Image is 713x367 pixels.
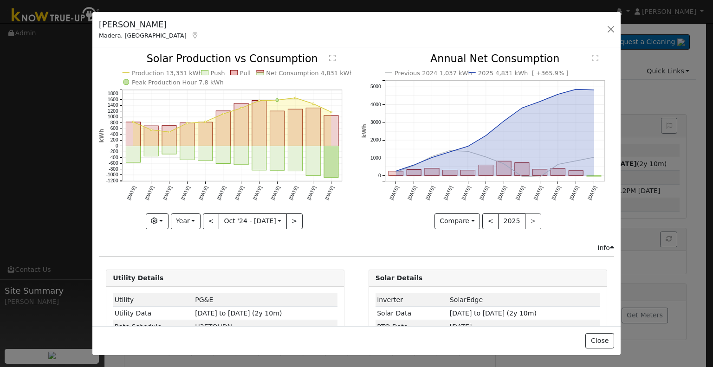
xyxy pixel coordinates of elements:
[443,185,454,201] text: [DATE]
[324,116,338,146] rect: onclick=""
[376,307,448,320] td: Solar Data
[448,149,452,153] circle: onclick=""
[162,185,173,201] text: [DATE]
[294,97,296,99] circle: onclick=""
[551,185,562,201] text: [DATE]
[162,126,176,146] rect: onclick=""
[412,163,415,167] circle: onclick=""
[106,178,118,183] text: -1200
[434,213,480,229] button: Compare
[376,320,448,334] td: PTO Date
[370,155,381,161] text: 1000
[259,100,260,102] circle: onclick=""
[502,119,506,123] circle: onclick=""
[515,163,529,176] rect: onclick=""
[497,185,508,201] text: [DATE]
[162,146,176,155] rect: onclick=""
[288,185,299,201] text: [DATE]
[169,131,170,133] circle: onclick=""
[198,146,213,161] rect: onclick=""
[144,185,155,201] text: [DATE]
[533,185,544,201] text: [DATE]
[219,213,287,229] button: Oct '24 - [DATE]
[270,111,285,146] rect: onclick=""
[479,185,490,201] text: [DATE]
[234,185,245,201] text: [DATE]
[592,155,596,159] circle: onclick=""
[556,93,560,97] circle: onclick=""
[98,129,105,143] text: kWh
[442,170,457,176] rect: onclick=""
[597,243,614,253] div: Info
[497,161,511,176] rect: onclick=""
[198,122,213,146] rect: onclick=""
[211,70,225,77] text: Push
[538,100,542,103] circle: onclick=""
[306,108,321,146] rect: onclick=""
[113,293,194,307] td: Utility
[222,113,224,115] circle: onclick=""
[484,134,487,138] circle: onclick=""
[252,185,263,201] text: [DATE]
[276,99,279,102] circle: onclick=""
[592,88,596,92] circle: onclick=""
[520,106,524,110] circle: onclick=""
[108,91,118,97] text: 1800
[330,55,336,62] text: 
[252,101,266,146] rect: onclick=""
[370,102,381,107] text: 4000
[132,70,202,77] text: Production 13,331 kWh
[204,121,206,123] circle: onclick=""
[425,168,439,176] rect: onclick=""
[466,145,470,148] circle: onclick=""
[502,162,506,166] circle: onclick=""
[306,146,321,176] rect: onclick=""
[484,155,487,159] circle: onclick=""
[394,170,397,174] circle: onclick=""
[234,146,248,165] rect: onclick=""
[450,323,472,330] span: [DATE]
[389,171,403,176] rect: onclick=""
[407,185,418,201] text: [DATE]
[109,167,118,172] text: -800
[116,143,118,148] text: 0
[110,132,118,137] text: 400
[180,185,191,201] text: [DATE]
[110,120,118,125] text: 800
[286,213,303,229] button: >
[203,213,219,229] button: <
[412,164,415,167] circle: onclick=""
[306,185,318,201] text: [DATE]
[270,146,285,171] rect: onclick=""
[186,122,188,124] circle: onclick=""
[171,213,201,229] button: Year
[180,123,194,146] rect: onclick=""
[389,185,400,201] text: [DATE]
[538,175,542,179] circle: onclick=""
[195,296,213,303] span: ID: 1419973, authorized: 01/01/20
[574,88,578,91] circle: onclick=""
[466,150,470,154] circle: onclick=""
[99,19,199,31] h5: [PERSON_NAME]
[376,293,448,307] td: Inverter
[585,333,614,349] button: Close
[108,115,118,120] text: 1000
[270,185,281,201] text: [DATE]
[113,320,194,334] td: Rate Schedule
[126,185,137,201] text: [DATE]
[395,70,472,77] text: Previous 2024 1,037 kWh
[448,150,452,154] circle: onclick=""
[191,32,200,39] a: Map
[109,155,118,160] text: -400
[478,70,569,77] text: 2025 4,831 kWh [ +365.9% ]
[144,146,158,156] rect: onclick=""
[216,111,231,146] rect: onclick=""
[240,107,242,109] circle: onclick=""
[430,156,434,160] circle: onclick=""
[569,171,583,176] rect: onclick=""
[288,146,303,171] rect: onclick=""
[498,213,525,229] button: 2025
[450,296,483,303] span: ID: 693010, authorized: 01/01/20
[132,79,224,86] text: Peak Production Hour 7.8 kWh
[126,122,141,146] rect: onclick=""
